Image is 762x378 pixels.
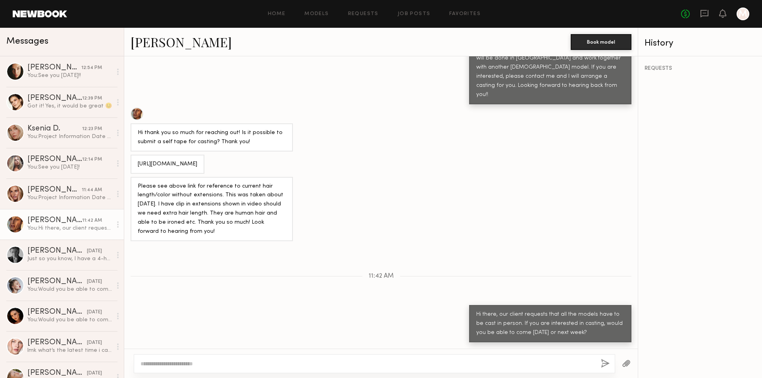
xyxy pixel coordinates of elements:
[87,339,102,347] div: [DATE]
[348,12,379,17] a: Requests
[87,370,102,377] div: [DATE]
[27,255,112,263] div: Just so you know, I have a 4-hour minimum at $200/hour, even if the booking is for less time. If ...
[27,155,82,163] div: [PERSON_NAME]
[87,309,102,316] div: [DATE]
[571,38,631,45] a: Book model
[476,310,624,338] div: Hi there, our client requests that all the models have to be cast in person. If you are intereste...
[476,36,624,100] div: Hi, we are looking for a [DEMOGRAPHIC_DATA] model to shoot for a hair care appliance product. The...
[138,129,286,147] div: Hi thank you so much for reaching out! Is it possible to submit a self tape for casting? Thank you!
[138,182,286,237] div: Please see above link for reference to current hair length/color without extensions. This was tak...
[27,72,112,79] div: You: See you [DATE]!!
[645,66,756,71] div: REQUESTS
[87,248,102,255] div: [DATE]
[27,339,87,347] div: [PERSON_NAME]
[268,12,286,17] a: Home
[27,316,112,324] div: You: Would you be able to come for the casting [DATE] or next week? Please let me know what date ...
[82,125,102,133] div: 12:23 PM
[27,64,81,72] div: [PERSON_NAME]
[27,217,82,224] div: [PERSON_NAME]
[27,308,87,316] div: [PERSON_NAME]
[369,273,394,280] span: 11:42 AM
[87,278,102,286] div: [DATE]
[27,194,112,201] div: You: Project Information Date & Time: [ September] Location: [ [GEOGRAPHIC_DATA]] Duration: [ App...
[398,12,431,17] a: Job Posts
[571,34,631,50] button: Book model
[27,278,87,286] div: [PERSON_NAME]
[82,156,102,163] div: 12:14 PM
[82,217,102,224] div: 11:42 AM
[82,186,102,194] div: 11:44 AM
[449,12,481,17] a: Favorites
[27,247,87,255] div: [PERSON_NAME]
[304,12,329,17] a: Models
[27,186,82,194] div: [PERSON_NAME]
[82,95,102,102] div: 12:39 PM
[27,286,112,293] div: You: Would you be able to come for the casting [DATE] or next week? Please let me know what date ...
[27,369,87,377] div: [PERSON_NAME]
[6,37,48,46] span: Messages
[131,33,232,50] a: [PERSON_NAME]
[737,8,749,20] a: M
[138,160,197,169] div: [URL][DOMAIN_NAME]
[27,94,82,102] div: [PERSON_NAME]
[81,64,102,72] div: 12:54 PM
[645,39,756,48] div: History
[27,125,82,133] div: Ksenia D.
[27,347,112,354] div: lmk what’s the latest time i can come that day!:)
[27,224,112,232] div: You: Hi there, our client requests that all the models have to be cast in person. If you are inte...
[27,163,112,171] div: You: See you [DATE]!
[27,102,112,110] div: Got it! Yes, it would be great 😊
[27,133,112,140] div: You: Project Information Date & Time: [ September] Location: [ [GEOGRAPHIC_DATA]] Duration: [ App...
